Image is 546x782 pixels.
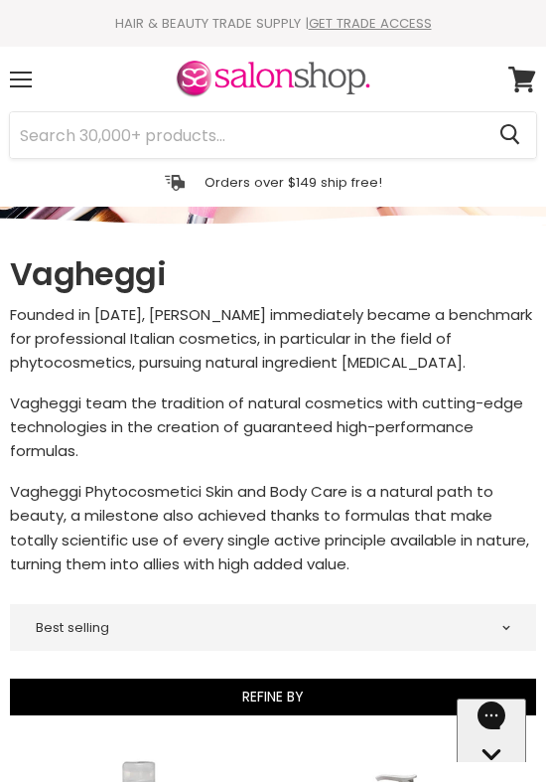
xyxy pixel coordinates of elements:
iframe: Gorgias live chat messenger [457,699,526,762]
h1: Vagheggi [10,253,536,295]
input: Search [10,112,483,158]
p: Vagheggi team the tradition of natural cosmetics with cutting-edge technologies in the creation o... [10,391,536,464]
p: Founded in [DATE], [PERSON_NAME] immediately became a benchmark for professional Italian cosmetic... [10,303,536,376]
span: Vagheggi Phytocosmetici Skin and Body Care is a natural path to beauty, a milestone also achieved... [10,481,529,574]
button: Refine By [10,679,536,714]
p: Orders over $149 ship free! [205,174,382,191]
a: GET TRADE ACCESS [309,14,432,33]
button: Search [483,112,536,158]
form: Product [9,111,537,159]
